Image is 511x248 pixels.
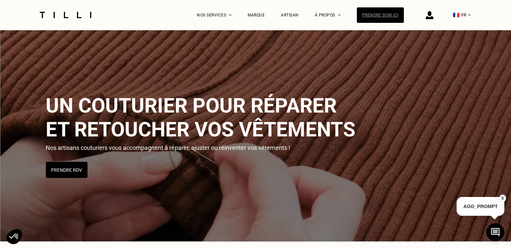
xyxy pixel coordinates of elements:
[453,12,460,18] span: 🇫🇷
[468,14,471,16] img: menu déroulant
[46,162,87,178] button: Prendre RDV
[338,14,341,16] img: Menu déroulant à propos
[248,13,265,17] a: Marque
[426,11,433,19] img: icône connexion
[281,13,299,17] a: Artisan
[457,197,504,216] p: AGO_PROMPT
[499,195,506,202] button: X
[46,94,337,118] span: Un couturier pour réparer
[229,14,231,16] img: Menu déroulant
[37,12,94,18] img: Logo du service de couturière Tilli
[46,144,295,151] p: Nos artisans couturiers vous accompagnent à réparer, ajuster ou réinventer vos vêtements !
[46,118,355,141] span: et retoucher vos vêtements
[357,7,404,23] a: Prendre soin ici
